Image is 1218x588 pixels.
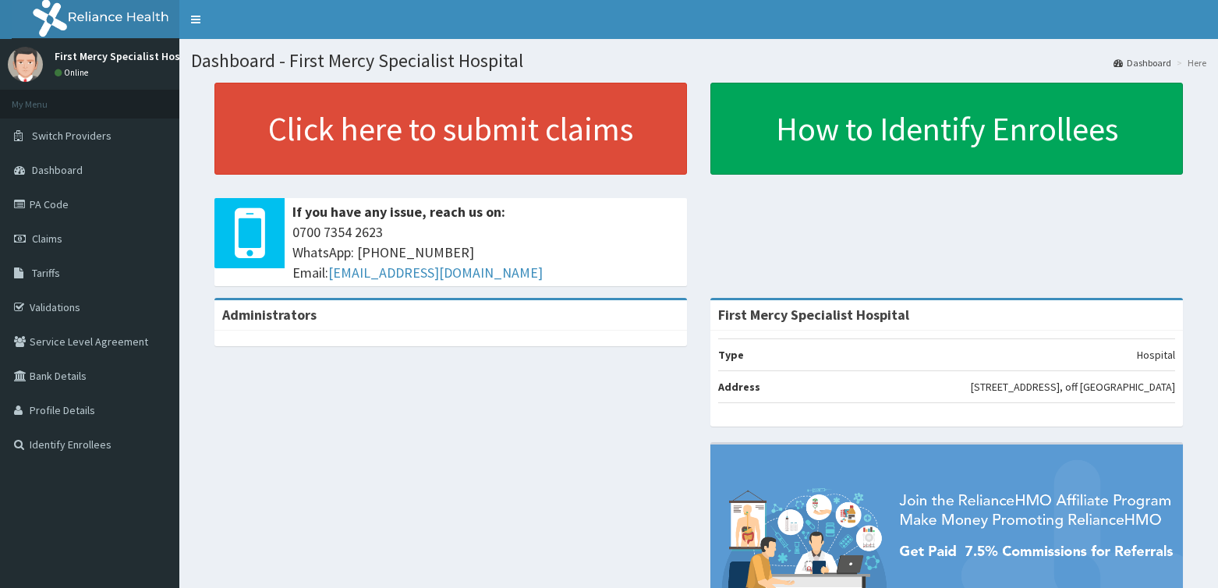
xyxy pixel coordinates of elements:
p: First Mercy Specialist Hospital [55,51,204,62]
span: Switch Providers [32,129,112,143]
b: Administrators [222,306,317,324]
p: Hospital [1137,347,1175,363]
a: Dashboard [1114,56,1171,69]
b: Type [718,348,744,362]
a: Online [55,67,92,78]
a: How to Identify Enrollees [710,83,1183,175]
span: Dashboard [32,163,83,177]
b: If you have any issue, reach us on: [292,203,505,221]
h1: Dashboard - First Mercy Specialist Hospital [191,51,1206,71]
a: [EMAIL_ADDRESS][DOMAIN_NAME] [328,264,543,282]
b: Address [718,380,760,394]
strong: First Mercy Specialist Hospital [718,306,909,324]
img: User Image [8,47,43,82]
span: Tariffs [32,266,60,280]
li: Here [1173,56,1206,69]
span: Claims [32,232,62,246]
a: Click here to submit claims [214,83,687,175]
span: 0700 7354 2623 WhatsApp: [PHONE_NUMBER] Email: [292,222,679,282]
p: [STREET_ADDRESS], off [GEOGRAPHIC_DATA] [971,379,1175,395]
